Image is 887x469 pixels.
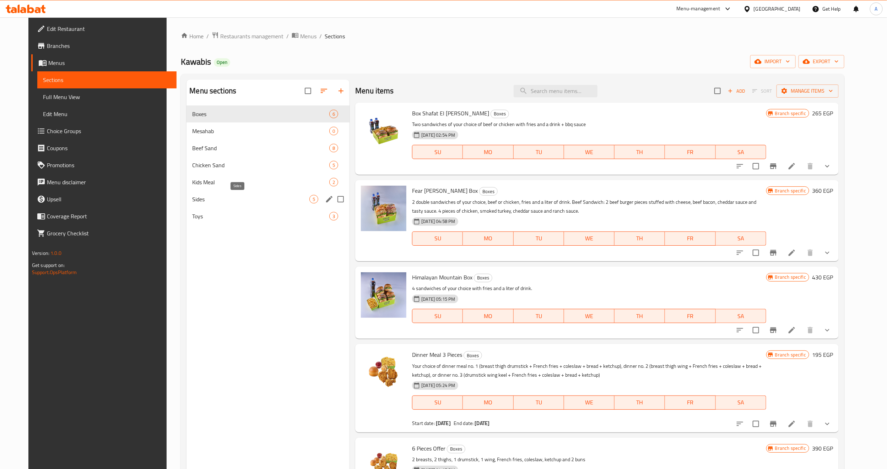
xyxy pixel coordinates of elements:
[220,32,283,40] span: Restaurants management
[716,309,766,323] button: SA
[514,231,564,246] button: TU
[48,59,171,67] span: Menus
[480,187,497,196] span: Boxes
[447,445,465,453] div: Boxes
[412,455,766,464] p: 2 breasts, 2 thighs, 1 drumstick, 1 wing, French fries, coleslaw, ketchup and 2 buns
[47,42,171,50] span: Branches
[361,272,406,318] img: Himalayan Mountain Box
[772,351,809,358] span: Branch specific
[819,244,836,261] button: show more
[567,233,612,244] span: WE
[716,145,766,159] button: SA
[731,244,748,261] button: sort-choices
[668,233,713,244] span: FR
[819,322,836,339] button: show more
[677,5,720,13] div: Menu-management
[330,162,338,169] span: 5
[665,231,715,246] button: FR
[418,218,458,225] span: [DATE] 04:58 PM
[412,185,478,196] span: Fear [PERSON_NAME] Box
[186,105,350,122] div: Boxes6
[300,32,317,40] span: Menus
[727,87,746,95] span: Add
[192,195,309,203] span: Sides
[466,397,510,408] span: MO
[875,5,878,13] span: A
[491,110,509,118] span: Boxes
[412,443,445,454] span: 6 Pieces Offer
[418,296,458,302] span: [DATE] 05:15 PM
[329,161,338,169] div: items
[812,108,833,118] h6: 265 EGP
[47,212,171,220] span: Coverage Report
[192,110,329,118] div: Boxes
[731,322,748,339] button: sort-choices
[330,213,338,220] span: 3
[474,274,492,282] span: Boxes
[464,351,482,360] span: Boxes
[564,145,615,159] button: WE
[181,54,211,70] span: Kawabis
[412,309,463,323] button: SU
[47,229,171,238] span: Grocery Checklist
[31,208,177,225] a: Coverage Report
[325,32,345,40] span: Sections
[823,326,832,334] svg: Show Choices
[32,249,49,258] span: Version:
[50,249,61,258] span: 1.0.0
[329,110,338,118] div: items
[361,350,406,395] img: Dinner Meal 3 Pieces
[31,140,177,157] a: Coupons
[772,445,809,452] span: Branch specific
[668,147,713,157] span: FR
[192,178,329,186] span: Kids Meal
[802,244,819,261] button: delete
[564,231,615,246] button: WE
[716,231,766,246] button: SA
[777,84,839,98] button: Manage items
[725,86,748,97] button: Add
[47,178,171,186] span: Menu disclaimer
[799,55,844,68] button: export
[412,362,766,380] p: Your choice of dinner meal no. 1 (breast thigh drumstick + French fries + coleslaw + bread + ketc...
[412,419,435,428] span: Start date:
[192,144,329,152] span: Beef Sand
[463,231,513,246] button: MO
[710,83,725,98] span: Select section
[516,233,561,244] span: TU
[412,120,766,129] p: Two sandwiches of your choice of beef or chicken with fries and a drink + bbq sauce
[329,212,338,220] div: items
[310,196,318,203] span: 5
[516,311,561,321] span: TU
[47,24,171,33] span: Edit Restaurant
[31,37,177,54] a: Branches
[192,212,329,220] div: Toys
[31,20,177,37] a: Edit Restaurant
[514,309,564,323] button: TU
[330,128,338,135] span: 0
[719,311,763,321] span: SA
[37,105,177,122] a: Edit Menu
[415,311,460,321] span: SU
[567,311,612,321] span: WE
[466,311,510,321] span: MO
[668,311,713,321] span: FR
[192,127,329,135] span: Mesahab
[324,194,335,204] button: edit
[186,208,350,225] div: Toys3
[748,245,763,260] span: Select to update
[31,191,177,208] a: Upsell
[765,322,782,339] button: Branch-specific-item
[31,225,177,242] a: Grocery Checklist
[355,86,394,96] h2: Menu items
[43,110,171,118] span: Edit Menu
[47,127,171,135] span: Choice Groups
[567,147,612,157] span: WE
[731,415,748,432] button: sort-choices
[330,179,338,186] span: 2
[617,147,662,157] span: TH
